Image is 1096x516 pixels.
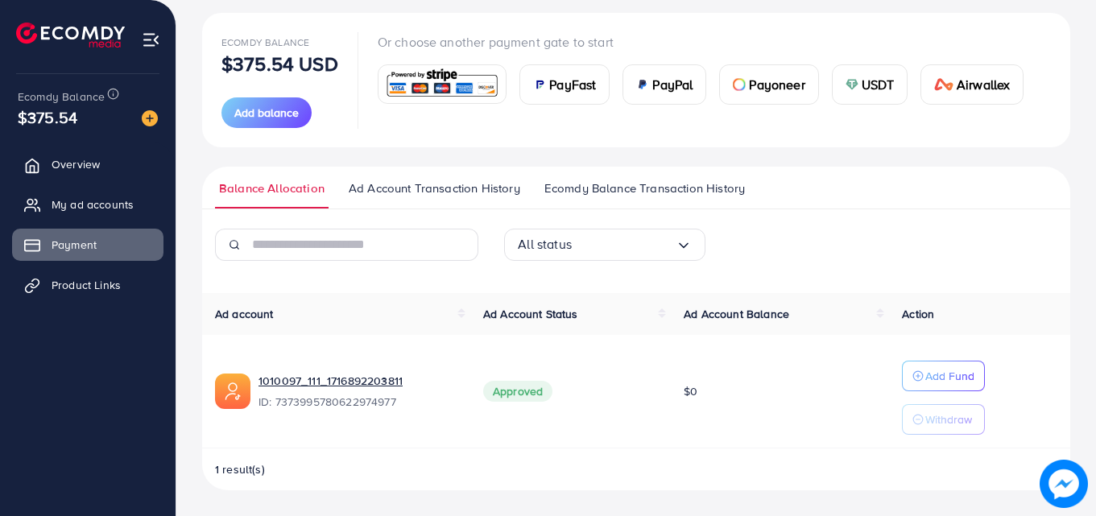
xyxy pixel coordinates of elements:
img: card [636,78,649,91]
button: Add Fund [902,361,985,391]
a: Overview [12,148,163,180]
span: PayPal [652,75,693,94]
span: Balance Allocation [219,180,325,197]
img: logo [16,23,125,47]
span: $0 [684,383,697,399]
p: $375.54 USD [221,54,338,73]
a: Payment [12,229,163,261]
span: USDT [862,75,895,94]
span: 1 result(s) [215,461,265,477]
img: card [846,78,858,91]
span: Ecomdy Balance Transaction History [544,180,745,197]
p: Add Fund [925,366,974,386]
span: Payment [52,237,97,253]
span: PayFast [549,75,596,94]
button: Add balance [221,97,312,128]
a: cardPayoneer [719,64,818,105]
img: card [733,78,746,91]
span: Ad Account Status [483,306,578,322]
div: <span class='underline'>1010097_111_1716892203811</span></br>7373995780622974977 [258,373,457,410]
p: Withdraw [925,410,972,429]
img: image [1040,460,1088,508]
span: Add balance [234,105,299,121]
div: Search for option [504,229,705,261]
span: Payoneer [749,75,804,94]
img: ic-ads-acc.e4c84228.svg [215,374,250,409]
span: Ad Account Balance [684,306,789,322]
a: 1010097_111_1716892203811 [258,373,457,389]
span: My ad accounts [52,196,134,213]
a: Product Links [12,269,163,301]
img: card [383,67,502,101]
a: cardAirwallex [920,64,1024,105]
span: Overview [52,156,100,172]
span: Approved [483,381,552,402]
button: Withdraw [902,404,985,435]
span: All status [518,232,572,257]
a: cardUSDT [832,64,908,105]
a: My ad accounts [12,188,163,221]
span: $375.54 [18,105,77,129]
a: cardPayFast [519,64,610,105]
img: menu [142,31,160,49]
span: Action [902,306,934,322]
span: Ecomdy Balance [18,89,105,105]
a: cardPayPal [622,64,706,105]
img: card [934,78,953,91]
img: card [533,78,546,91]
span: Ad account [215,306,274,322]
span: Ad Account Transaction History [349,180,520,197]
input: Search for option [572,232,676,257]
a: card [378,64,507,104]
img: image [142,110,158,126]
p: Or choose another payment gate to start [378,32,1037,52]
span: Ecomdy Balance [221,35,309,49]
span: Product Links [52,277,121,293]
span: ID: 7373995780622974977 [258,394,457,410]
span: Airwallex [957,75,1010,94]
